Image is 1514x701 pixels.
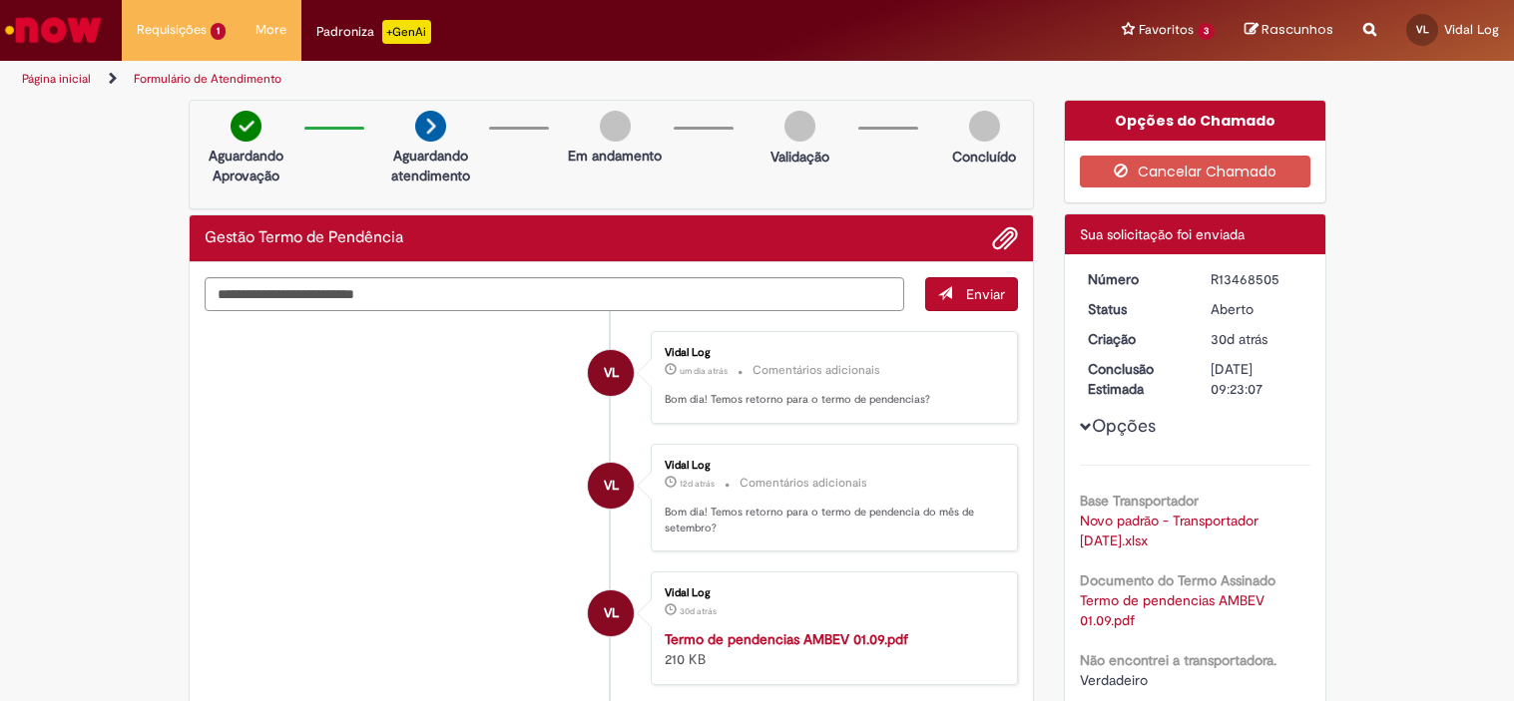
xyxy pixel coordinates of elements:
[1080,671,1148,689] span: Verdadeiro
[665,629,997,669] div: 210 KB
[205,229,403,247] h2: Gestão Termo de Pendência Histórico de tíquete
[665,505,997,535] p: Bom dia! Temos retorno para o termo de pendencia do mês de setembro?
[1073,329,1196,349] dt: Criação
[1073,269,1196,289] dt: Número
[15,61,994,98] ul: Trilhas de página
[1065,101,1325,141] div: Opções do Chamado
[1073,359,1196,399] dt: Conclusão Estimada
[1080,651,1276,669] b: Não encontrei a transportadora.
[415,111,446,142] img: arrow-next.png
[211,23,226,40] span: 1
[1080,591,1268,629] a: Download de Termo de pendencias AMBEV 01.09.pdf
[740,475,867,492] small: Comentários adicionais
[1211,299,1303,319] div: Aberto
[665,460,997,472] div: Vidal Log
[680,478,715,490] time: 19/09/2025 10:42:55
[1211,359,1303,399] div: [DATE] 09:23:07
[784,111,815,142] img: img-circle-grey.png
[969,111,1000,142] img: img-circle-grey.png
[1444,21,1499,38] span: Vidal Log
[952,147,1016,167] p: Concluído
[1211,269,1303,289] div: R13468505
[382,146,479,185] p: Aguardando atendimento
[1080,571,1275,589] b: Documento do Termo Assinado
[680,605,717,617] time: 01/09/2025 14:22:19
[600,111,631,142] img: img-circle-grey.png
[134,71,281,87] a: Formulário de Atendimento
[568,146,662,166] p: Em andamento
[1198,23,1215,40] span: 3
[137,20,207,40] span: Requisições
[992,225,1018,251] button: Adicionar anexos
[680,478,715,490] span: 12d atrás
[925,277,1018,311] button: Enviar
[1080,492,1199,510] b: Base Transportador
[604,462,619,510] span: VL
[255,20,286,40] span: More
[1211,330,1267,348] time: 01/09/2025 14:23:04
[604,349,619,397] span: VL
[1262,20,1333,39] span: Rascunhos
[1073,299,1196,319] dt: Status
[1211,329,1303,349] div: 01/09/2025 14:23:04
[680,365,728,377] span: um dia atrás
[1245,21,1333,40] a: Rascunhos
[382,20,431,44] p: +GenAi
[680,365,728,377] time: 29/09/2025 09:35:18
[1080,225,1245,243] span: Sua solicitação foi enviada
[1080,156,1310,187] button: Cancelar Chamado
[770,147,829,167] p: Validação
[588,350,634,396] div: Vidal Log
[1416,23,1429,36] span: VL
[604,589,619,637] span: VL
[1211,330,1267,348] span: 30d atrás
[231,111,261,142] img: check-circle-green.png
[588,463,634,509] div: Vidal Log
[1080,512,1262,549] a: Download de Novo padrão - Transportador 01.09.2025.xlsx
[198,146,294,185] p: Aguardando Aprovação
[205,277,905,311] textarea: Digite sua mensagem aqui...
[966,285,1005,303] span: Enviar
[665,347,997,359] div: Vidal Log
[665,392,997,408] p: Bom dia! Temos retorno para o termo de pendencias?
[22,71,91,87] a: Página inicial
[665,587,997,599] div: Vidal Log
[665,630,908,648] a: Termo de pendencias AMBEV 01.09.pdf
[1139,20,1194,40] span: Favoritos
[2,10,105,50] img: ServiceNow
[316,20,431,44] div: Padroniza
[753,362,880,379] small: Comentários adicionais
[588,590,634,636] div: Vidal Log
[680,605,717,617] span: 30d atrás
